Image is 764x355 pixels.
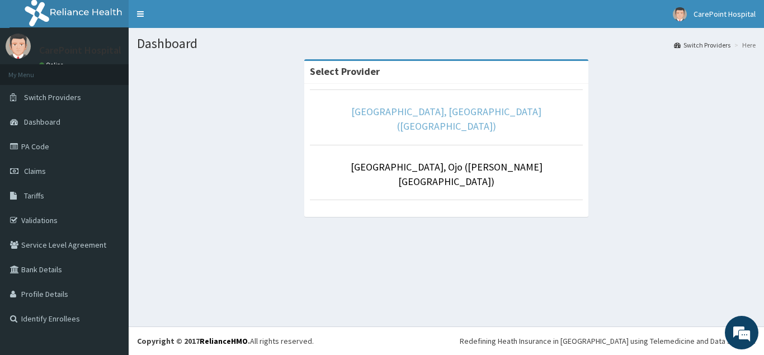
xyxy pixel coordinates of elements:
img: User Image [6,34,31,59]
footer: All rights reserved. [129,326,764,355]
a: [GEOGRAPHIC_DATA], [GEOGRAPHIC_DATA] ([GEOGRAPHIC_DATA]) [351,105,541,132]
span: Switch Providers [24,92,81,102]
span: Dashboard [24,117,60,127]
a: Switch Providers [674,40,730,50]
img: User Image [673,7,687,21]
p: CarePoint Hospital [39,45,121,55]
span: Tariffs [24,191,44,201]
div: Redefining Heath Insurance in [GEOGRAPHIC_DATA] using Telemedicine and Data Science! [460,335,756,347]
a: RelianceHMO [200,336,248,346]
span: Claims [24,166,46,176]
li: Here [732,40,756,50]
h1: Dashboard [137,36,756,51]
strong: Select Provider [310,65,380,78]
strong: Copyright © 2017 . [137,336,250,346]
a: [GEOGRAPHIC_DATA], Ojo ([PERSON_NAME][GEOGRAPHIC_DATA]) [351,160,543,188]
a: Online [39,61,66,69]
span: CarePoint Hospital [694,9,756,19]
